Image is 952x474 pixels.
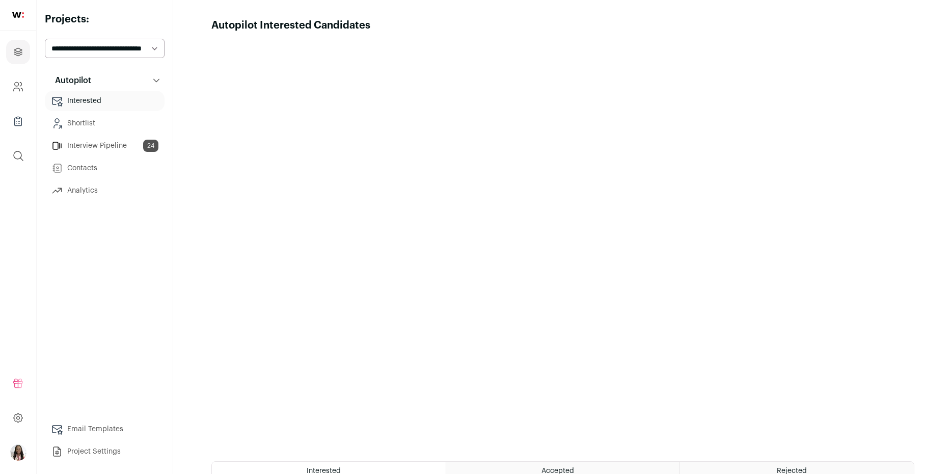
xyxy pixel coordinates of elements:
[45,441,165,462] a: Project Settings
[211,33,914,449] iframe: Autopilot Interested
[45,70,165,91] button: Autopilot
[211,18,370,33] h1: Autopilot Interested Candidates
[45,12,165,27] h2: Projects:
[45,180,165,201] a: Analytics
[45,419,165,439] a: Email Templates
[45,113,165,134] a: Shortlist
[49,74,91,87] p: Autopilot
[12,12,24,18] img: wellfound-shorthand-0d5821cbd27db2630d0214b213865d53afaa358527fdda9d0ea32b1df1b89c2c.svg
[45,136,165,156] a: Interview Pipeline24
[143,140,158,152] span: 24
[10,444,26,461] img: 20087839-medium_jpg
[10,444,26,461] button: Open dropdown
[6,109,30,134] a: Company Lists
[6,40,30,64] a: Projects
[6,74,30,99] a: Company and ATS Settings
[45,158,165,178] a: Contacts
[45,91,165,111] a: Interested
